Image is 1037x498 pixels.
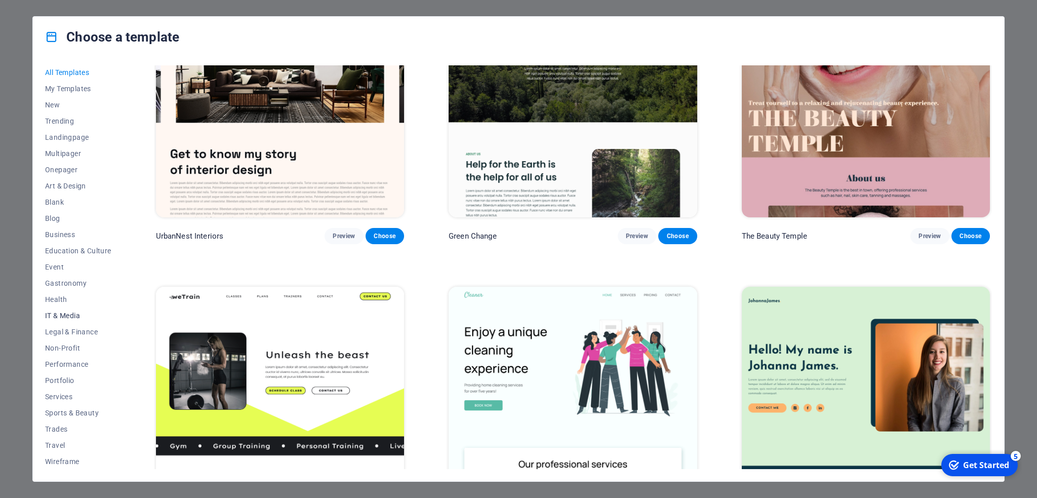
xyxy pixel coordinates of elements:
[742,231,807,241] p: The Beauty Temple
[910,228,949,244] button: Preview
[45,437,111,453] button: Travel
[45,409,111,417] span: Sports & Beauty
[45,376,111,385] span: Portfolio
[45,308,111,324] button: IT & Media
[45,340,111,356] button: Non-Profit
[45,81,111,97] button: My Templates
[45,291,111,308] button: Health
[45,441,111,449] span: Travel
[45,214,111,222] span: Blog
[45,259,111,275] button: Event
[45,453,111,470] button: Wireframe
[45,162,111,178] button: Onepager
[919,232,941,240] span: Preview
[45,405,111,421] button: Sports & Beauty
[45,295,111,303] span: Health
[45,129,111,145] button: Landingpage
[45,194,111,210] button: Blank
[45,344,111,352] span: Non-Profit
[45,425,111,433] span: Trades
[325,228,363,244] button: Preview
[45,68,111,76] span: All Templates
[45,324,111,340] button: Legal & Finance
[45,457,111,466] span: Wireframe
[45,275,111,291] button: Gastronomy
[366,228,404,244] button: Choose
[45,85,111,93] span: My Templates
[6,4,82,26] div: Get Started 5 items remaining, 0% complete
[45,117,111,125] span: Trending
[45,113,111,129] button: Trending
[960,232,982,240] span: Choose
[45,29,179,45] h4: Choose a template
[951,228,990,244] button: Choose
[45,226,111,243] button: Business
[666,232,689,240] span: Choose
[45,101,111,109] span: New
[618,228,656,244] button: Preview
[45,393,111,401] span: Services
[45,328,111,336] span: Legal & Finance
[45,247,111,255] span: Education & Culture
[374,232,396,240] span: Choose
[333,232,355,240] span: Preview
[45,243,111,259] button: Education & Culture
[75,1,85,11] div: 5
[658,228,697,244] button: Choose
[156,231,224,241] p: UrbanNest Interiors
[45,279,111,287] span: Gastronomy
[45,210,111,226] button: Blog
[45,263,111,271] span: Event
[45,182,111,190] span: Art & Design
[45,312,111,320] span: IT & Media
[45,166,111,174] span: Onepager
[45,372,111,389] button: Portfolio
[45,64,111,81] button: All Templates
[45,360,111,368] span: Performance
[45,178,111,194] button: Art & Design
[449,231,497,241] p: Green Change
[27,10,73,21] div: Get Started
[626,232,648,240] span: Preview
[45,356,111,372] button: Performance
[45,421,111,437] button: Trades
[45,149,111,158] span: Multipager
[45,389,111,405] button: Services
[45,133,111,141] span: Landingpage
[45,97,111,113] button: New
[45,198,111,206] span: Blank
[45,231,111,239] span: Business
[45,145,111,162] button: Multipager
